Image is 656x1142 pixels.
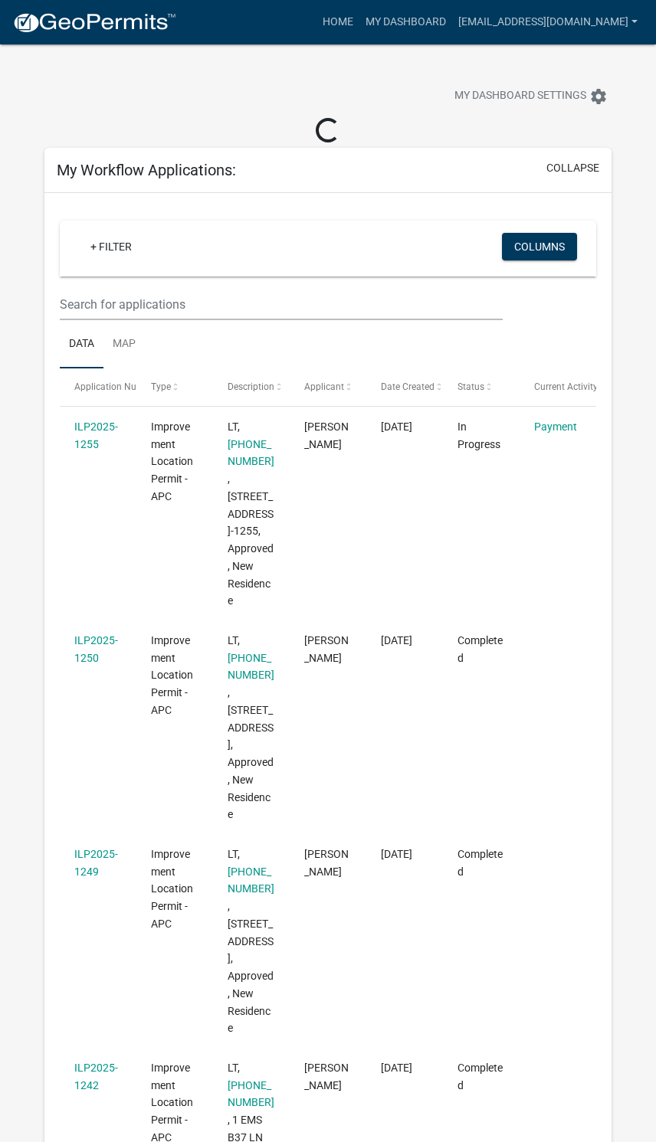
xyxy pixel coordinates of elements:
a: [PHONE_NUMBER] [228,652,274,682]
a: ILP2025-1255 [74,420,118,450]
button: collapse [546,160,599,176]
span: Date Created [381,381,435,392]
span: Completed [458,1062,503,1091]
span: LT, 005-113-026, 1 EMS B37 LN LOT OFC, Crane, ILP2025-1255, Approved, New Residence [228,420,274,607]
span: Applicant [304,381,344,392]
button: Columns [502,233,577,260]
span: Completed [458,848,503,878]
a: My Dashboard [359,8,452,37]
span: LT, 005-113-026, 1 EMS B37 LN LOT OFC, Crane, ILP2025-1250, Approved, New Residence [228,634,274,821]
h5: My Workflow Applications: [57,161,236,179]
datatable-header-cell: Status [443,368,520,405]
a: Home [317,8,359,37]
span: Status [458,381,484,392]
span: Completed [458,634,503,664]
a: [EMAIL_ADDRESS][DOMAIN_NAME] [452,8,644,37]
datatable-header-cell: Application Number [60,368,136,405]
a: [PHONE_NUMBER] [228,865,274,895]
datatable-header-cell: Description [213,368,290,405]
span: Improvement Location Permit - APC [151,420,193,502]
datatable-header-cell: Type [136,368,213,405]
a: + Filter [78,233,144,260]
input: Search for applications [60,289,503,320]
a: ILP2025-1250 [74,634,118,664]
span: 10/03/2025 [381,634,412,646]
a: Payment [534,420,577,433]
span: John Crane [304,1062,349,1091]
span: Improvement Location Permit - APC [151,848,193,930]
span: John Crane [304,634,349,664]
i: settings [589,87,608,106]
span: Type [151,381,171,392]
span: My Dashboard Settings [454,87,586,106]
span: 10/02/2025 [381,1062,412,1074]
a: Map [103,320,145,369]
a: ILP2025-1249 [74,848,118,878]
span: 10/03/2025 [381,848,412,860]
span: In Progress [458,420,500,450]
a: ILP2025-1242 [74,1062,118,1091]
span: John Crane [304,848,349,878]
span: Application Number [74,381,158,392]
span: Current Activity [534,381,598,392]
a: [PHONE_NUMBER] [228,1079,274,1109]
datatable-header-cell: Current Activity [520,368,596,405]
a: Data [60,320,103,369]
span: Description [228,381,274,392]
span: Improvement Location Permit - APC [151,634,193,716]
button: My Dashboard Settingssettings [442,81,620,111]
datatable-header-cell: Applicant [290,368,366,405]
span: John Crane [304,420,349,450]
span: LT, 005-113-026, 1 EMS B37 LN LOT OFC, Crane, ILP2025-1249, Approved, New Residence [228,848,274,1035]
a: [PHONE_NUMBER] [228,438,274,468]
datatable-header-cell: Date Created [366,368,443,405]
span: 10/03/2025 [381,420,412,433]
